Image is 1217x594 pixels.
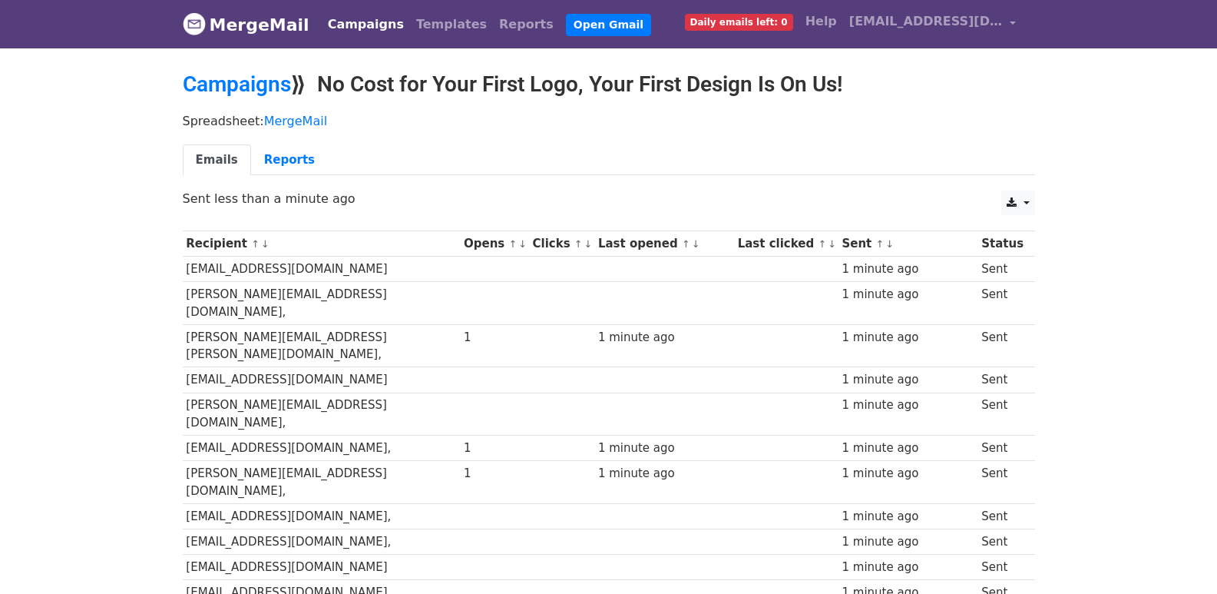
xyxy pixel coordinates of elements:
a: ↓ [584,238,593,250]
a: ↑ [682,238,690,250]
a: ↓ [261,238,270,250]
a: Reports [493,9,560,40]
td: [EMAIL_ADDRESS][DOMAIN_NAME], [183,529,461,554]
span: Daily emails left: 0 [685,14,793,31]
a: ↓ [692,238,700,250]
div: 1 minute ago [842,559,974,576]
td: Sent [977,393,1027,436]
th: Opens [460,231,529,257]
a: ↓ [518,238,527,250]
td: [PERSON_NAME][EMAIL_ADDRESS][DOMAIN_NAME], [183,393,461,436]
a: Open Gmail [566,14,651,36]
a: ↑ [508,238,517,250]
th: Sent [838,231,978,257]
td: Sent [977,529,1027,554]
td: [EMAIL_ADDRESS][DOMAIN_NAME] [183,367,461,393]
p: Spreadsheet: [183,113,1035,129]
th: Last clicked [734,231,838,257]
a: MergeMail [264,114,327,128]
div: 1 minute ago [842,286,974,304]
div: 1 minute ago [598,465,730,483]
div: 1 minute ago [842,397,974,414]
a: MergeMail [183,8,309,41]
a: [EMAIL_ADDRESS][DOMAIN_NAME] [843,6,1023,42]
div: 1 minute ago [842,440,974,457]
h2: ⟫ No Cost for Your First Logo, Your First Design Is On Us! [183,71,1035,98]
div: 1 minute ago [598,329,730,347]
div: 1 [464,465,525,483]
th: Recipient [183,231,461,257]
td: Sent [977,461,1027,504]
td: Sent [977,282,1027,325]
a: ↑ [876,238,885,250]
div: 1 minute ago [842,371,974,389]
td: Sent [977,503,1027,529]
td: [EMAIL_ADDRESS][DOMAIN_NAME] [183,257,461,282]
a: ↓ [885,238,894,250]
a: Help [799,6,843,37]
a: Emails [183,144,251,176]
th: Clicks [529,231,594,257]
a: ↑ [818,238,826,250]
a: Reports [251,144,328,176]
a: ↓ [828,238,836,250]
div: 1 minute ago [598,440,730,457]
a: ↑ [251,238,260,250]
td: [EMAIL_ADDRESS][DOMAIN_NAME], [183,503,461,529]
td: [PERSON_NAME][EMAIL_ADDRESS][PERSON_NAME][DOMAIN_NAME], [183,324,461,367]
td: Sent [977,367,1027,393]
td: [EMAIL_ADDRESS][DOMAIN_NAME] [183,555,461,580]
div: 1 minute ago [842,260,974,278]
div: 1 [464,329,525,347]
td: Sent [977,436,1027,461]
div: 1 minute ago [842,508,974,526]
a: Daily emails left: 0 [679,6,799,37]
a: ↑ [574,238,583,250]
p: Sent less than a minute ago [183,191,1035,207]
div: 1 minute ago [842,533,974,551]
td: [EMAIL_ADDRESS][DOMAIN_NAME], [183,436,461,461]
td: [PERSON_NAME][EMAIL_ADDRESS][DOMAIN_NAME], [183,282,461,325]
th: Last opened [594,231,734,257]
td: Sent [977,257,1027,282]
th: Status [977,231,1027,257]
a: Campaigns [322,9,410,40]
div: 1 minute ago [842,329,974,347]
td: Sent [977,324,1027,367]
a: Campaigns [183,71,291,97]
div: 1 minute ago [842,465,974,483]
a: Templates [410,9,493,40]
span: [EMAIL_ADDRESS][DOMAIN_NAME] [849,12,1003,31]
img: MergeMail logo [183,12,206,35]
div: 1 [464,440,525,457]
td: [PERSON_NAME][EMAIL_ADDRESS][DOMAIN_NAME], [183,461,461,504]
td: Sent [977,555,1027,580]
